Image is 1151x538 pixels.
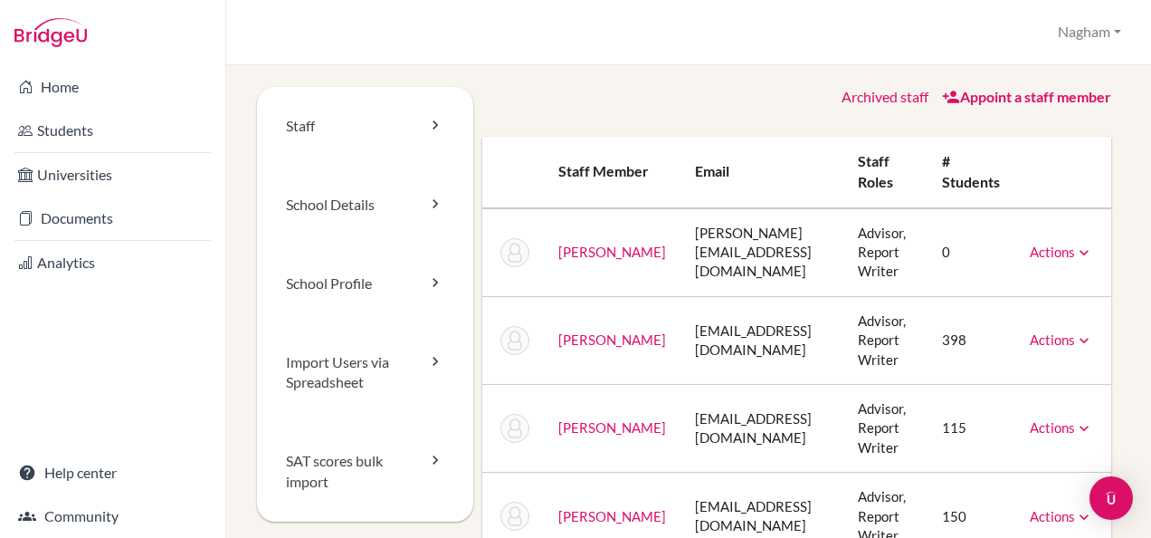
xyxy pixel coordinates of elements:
[4,498,222,534] a: Community
[843,208,927,297] td: Advisor, Report Writer
[942,88,1111,105] a: Appoint a staff member
[1030,508,1093,524] a: Actions
[843,137,927,208] th: Staff roles
[1030,244,1093,260] a: Actions
[4,112,222,149] a: Students
[680,208,844,297] td: [PERSON_NAME][EMAIL_ADDRESS][DOMAIN_NAME]
[843,296,927,384] td: Advisor, Report Writer
[680,385,844,473] td: [EMAIL_ADDRESS][DOMAIN_NAME]
[1030,419,1093,436] a: Actions
[1050,15,1129,49] button: Nagham
[842,88,928,105] a: Archived staff
[1089,476,1133,520] div: Open Intercom Messenger
[257,166,473,245] a: School Details
[4,245,222,281] a: Analytics
[257,87,473,166] a: Staff
[500,414,529,443] img: Nagham Ibrahim
[927,296,1015,384] td: 398
[4,157,222,193] a: Universities
[4,200,222,236] a: Documents
[257,323,473,423] a: Import Users via Spreadsheet
[558,244,666,260] a: [PERSON_NAME]
[927,137,1015,208] th: # students
[257,422,473,522] a: SAT scores bulk import
[14,18,87,47] img: Bridge-U
[558,331,666,348] a: [PERSON_NAME]
[257,245,473,323] a: School Profile
[544,137,680,208] th: Staff member
[558,508,666,524] a: [PERSON_NAME]
[500,238,529,267] img: Sonia Abdallah
[1030,331,1093,348] a: Actions
[843,385,927,473] td: Advisor, Report Writer
[927,385,1015,473] td: 115
[558,419,666,436] a: [PERSON_NAME]
[500,326,529,355] img: Jonathan Paul Cox
[4,455,222,491] a: Help center
[500,502,529,531] img: Michael Norton
[680,137,844,208] th: Email
[4,69,222,105] a: Home
[927,208,1015,297] td: 0
[680,296,844,384] td: [EMAIL_ADDRESS][DOMAIN_NAME]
